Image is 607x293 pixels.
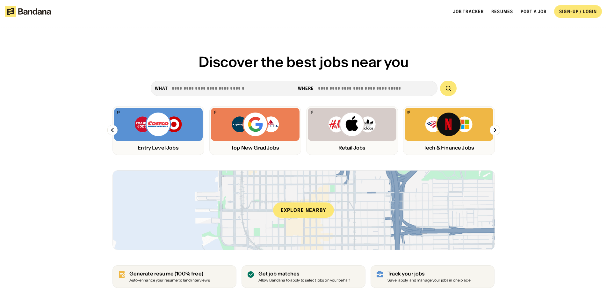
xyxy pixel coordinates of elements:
[308,145,396,151] div: Retail Jobs
[5,6,51,17] img: Bandana logotype
[408,111,410,114] img: Bandana logo
[521,9,546,14] a: Post a job
[112,106,204,155] a: Bandana logoTrader Joe’s, Costco, Target logosEntry Level Jobs
[112,265,236,288] a: Generate resume (100% free)Auto-enhance your resume to land interviews
[258,278,350,282] div: Allow Bandana to apply to select jobs on your behalf
[425,112,473,137] img: Bank of America, Netflix, Microsoft logos
[328,112,376,137] img: H&M, Apply, Adidas logos
[113,171,495,250] a: Explore nearby
[175,270,203,277] span: (100% free)
[491,9,513,14] a: Resumes
[371,265,495,288] a: Track your jobs Save, apply, and manage your jobs in one place
[134,112,183,137] img: Trader Joe’s, Costco, Target logos
[117,111,119,114] img: Bandana logo
[311,111,313,114] img: Bandana logo
[155,85,168,91] div: what
[107,125,118,135] img: Left Arrow
[387,271,471,277] div: Track your jobs
[231,112,279,137] img: Capital One, Google, Delta logos
[114,145,203,151] div: Entry Level Jobs
[273,202,334,218] div: Explore nearby
[298,85,314,91] div: Where
[490,125,500,135] img: Right Arrow
[129,271,210,277] div: Generate resume
[405,145,493,151] div: Tech & Finance Jobs
[242,265,365,288] a: Get job matches Allow Bandana to apply to select jobs on your behalf
[453,9,484,14] a: Job Tracker
[306,106,398,155] a: Bandana logoH&M, Apply, Adidas logosRetail Jobs
[211,145,300,151] div: Top New Grad Jobs
[258,271,350,277] div: Get job matches
[559,9,597,14] div: SIGN-UP / LOGIN
[387,278,471,282] div: Save, apply, and manage your jobs in one place
[403,106,495,155] a: Bandana logoBank of America, Netflix, Microsoft logosTech & Finance Jobs
[129,278,210,282] div: Auto-enhance your resume to land interviews
[199,53,409,71] span: Discover the best jobs near you
[209,106,301,155] a: Bandana logoCapital One, Google, Delta logosTop New Grad Jobs
[214,111,216,114] img: Bandana logo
